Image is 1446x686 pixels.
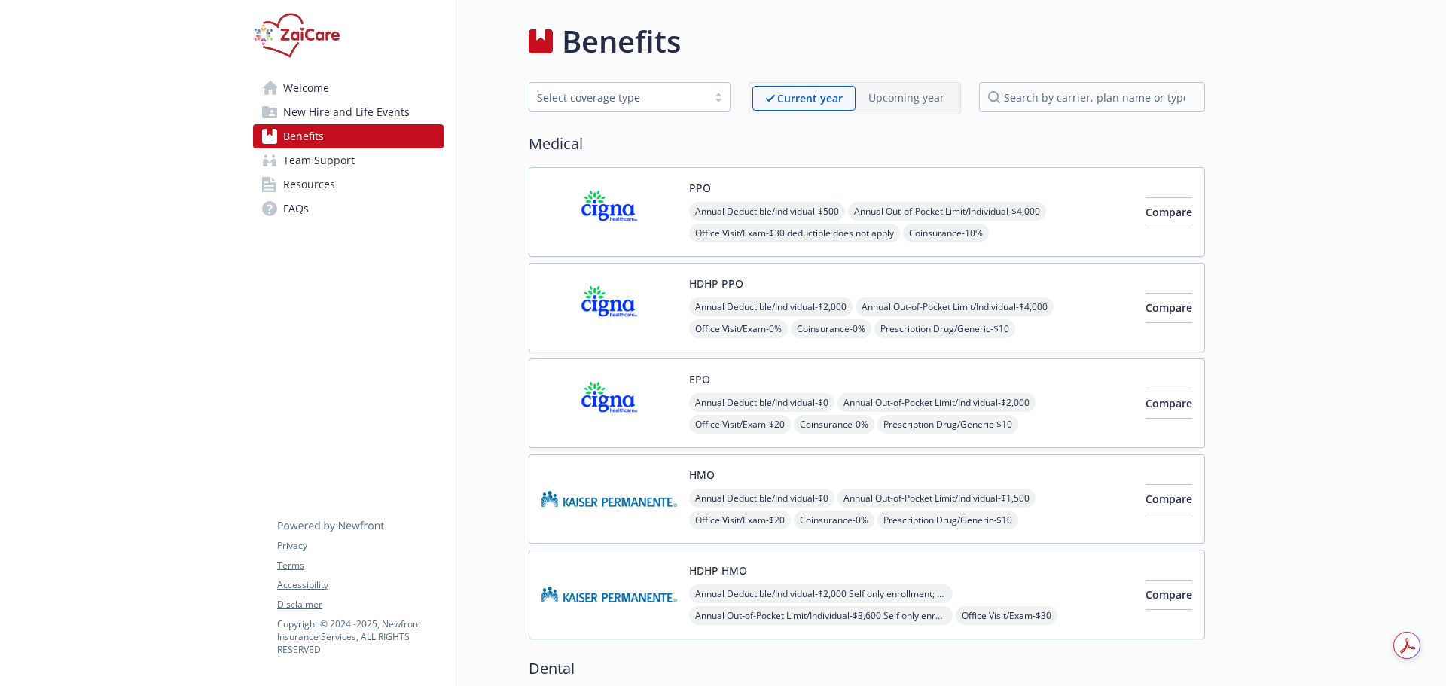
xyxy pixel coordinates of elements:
span: Annual Deductible/Individual - $500 [689,202,845,221]
span: Office Visit/Exam - $20 [689,415,791,434]
span: Compare [1146,300,1192,315]
span: Annual Out-of-Pocket Limit/Individual - $2,000 [837,393,1036,412]
span: Annual Out-of-Pocket Limit/Individual - $1,500 [837,489,1036,508]
button: Compare [1146,484,1192,514]
button: Compare [1146,293,1192,323]
span: Compare [1146,587,1192,602]
p: Current year [777,90,843,106]
span: Upcoming year [856,86,957,111]
a: Benefits [253,124,444,148]
span: Annual Deductible/Individual - $2,000 Self only enrollment; $3,300 for any one member within a Fa... [689,584,953,603]
a: Privacy [277,539,443,553]
a: Terms [277,559,443,572]
img: CIGNA carrier logo [541,371,677,435]
span: Coinsurance - 0% [794,415,874,434]
span: FAQs [283,197,309,221]
a: New Hire and Life Events [253,100,444,124]
a: Disclaimer [277,598,443,611]
span: Team Support [283,148,355,172]
img: CIGNA carrier logo [541,276,677,340]
span: Coinsurance - 0% [791,319,871,338]
span: Annual Out-of-Pocket Limit/Individual - $4,000 [856,297,1054,316]
span: Prescription Drug/Generic - $10 [877,415,1018,434]
span: Compare [1146,205,1192,219]
div: Select coverage type [537,90,700,105]
button: EPO [689,371,710,387]
span: Annual Deductible/Individual - $2,000 [689,297,853,316]
span: Coinsurance - 10% [903,224,989,242]
p: Copyright © 2024 - 2025 , Newfront Insurance Services, ALL RIGHTS RESERVED [277,617,443,656]
a: Team Support [253,148,444,172]
img: CIGNA carrier logo [541,180,677,244]
button: HMO [689,467,715,483]
button: Compare [1146,580,1192,610]
a: Resources [253,172,444,197]
span: Annual Deductible/Individual - $0 [689,393,834,412]
span: Annual Deductible/Individual - $0 [689,489,834,508]
button: HDHP PPO [689,276,743,291]
span: Office Visit/Exam - $30 deductible does not apply [689,224,900,242]
span: Prescription Drug/Generic - $10 [874,319,1015,338]
span: Welcome [283,76,329,100]
button: Compare [1146,389,1192,419]
span: Compare [1146,492,1192,506]
input: search by carrier, plan name or type [979,82,1205,112]
span: New Hire and Life Events [283,100,410,124]
span: Annual Out-of-Pocket Limit/Individual - $4,000 [848,202,1046,221]
button: HDHP HMO [689,563,747,578]
h2: Medical [529,133,1205,155]
span: Office Visit/Exam - 0% [689,319,788,338]
button: Compare [1146,197,1192,227]
span: Prescription Drug/Generic - $10 [877,511,1018,529]
span: Office Visit/Exam - $20 [689,511,791,529]
span: Compare [1146,396,1192,410]
p: Upcoming year [868,90,944,105]
button: PPO [689,180,711,196]
a: FAQs [253,197,444,221]
img: Kaiser Permanente Insurance Company carrier logo [541,467,677,531]
span: Annual Out-of-Pocket Limit/Individual - $3,600 Self only enrollment; $3,600 for any one member wi... [689,606,953,625]
img: Kaiser Permanente Insurance Company carrier logo [541,563,677,627]
span: Office Visit/Exam - $30 [956,606,1057,625]
a: Accessibility [277,578,443,592]
h2: Dental [529,657,1205,680]
span: Benefits [283,124,324,148]
span: Resources [283,172,335,197]
a: Welcome [253,76,444,100]
span: Coinsurance - 0% [794,511,874,529]
h1: Benefits [562,19,681,64]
